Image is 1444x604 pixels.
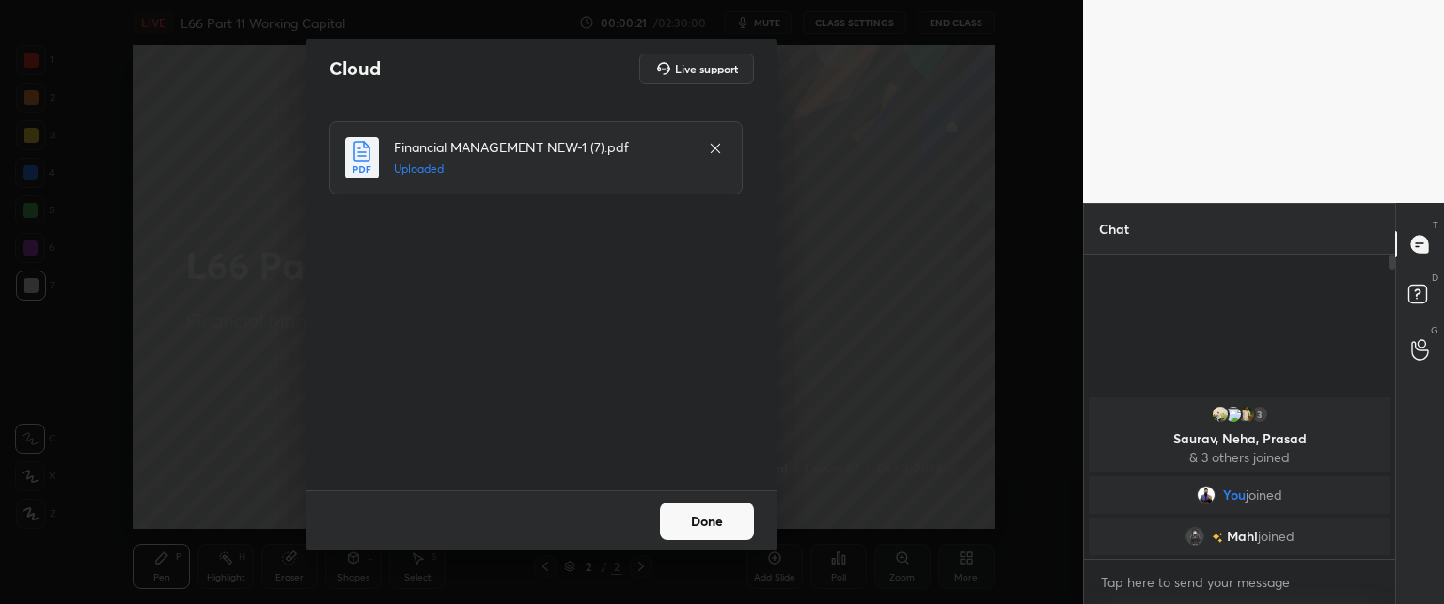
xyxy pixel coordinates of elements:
[1433,218,1438,232] p: T
[1246,488,1282,503] span: joined
[1223,488,1246,503] span: You
[1185,527,1204,546] img: ec0c42c84f0746729a669fe6c5f10ba5.jpg
[1250,405,1269,424] div: 3
[1084,204,1144,254] p: Chat
[1100,450,1379,465] p: & 3 others joined
[1227,529,1258,544] span: Mahi
[1431,323,1438,337] p: G
[1432,271,1438,285] p: D
[1237,405,1256,424] img: 057d39644fc24ec5a0e7dadb9b8cee73.None
[675,63,738,74] h5: Live support
[1258,529,1295,544] span: joined
[1197,486,1216,504] img: 78d879e9ade943c4a63fa74a256d960a.jpg
[660,503,754,540] button: Done
[394,137,689,157] h4: Financial MANAGEMENT NEW-1 (7).pdf
[1100,431,1379,446] p: Saurav, Neha, Prasad
[1212,533,1223,543] img: no-rating-badge.077c3623.svg
[329,56,381,81] h2: Cloud
[394,161,689,178] h5: Uploaded
[1084,394,1395,559] div: grid
[1211,405,1230,424] img: 169c77b010ca4b2cbc3f9a3b6691949e.jpg
[1224,405,1243,424] img: 3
